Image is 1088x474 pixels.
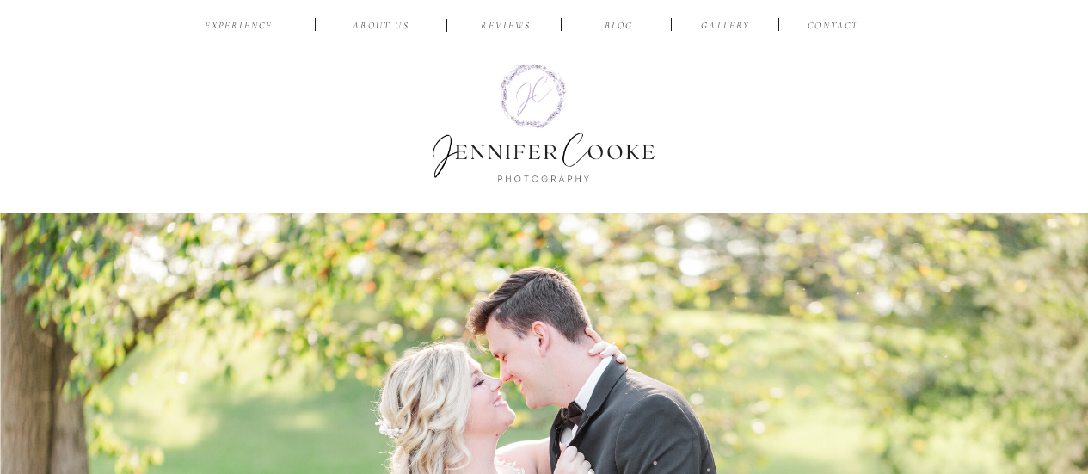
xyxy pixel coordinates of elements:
a: EXPERIENCE [199,19,280,35]
a: reviews [465,19,547,35]
a: BLOG [592,19,647,35]
a: ABOUT US [341,19,422,35]
a: CONTACT [805,19,863,35]
a: Gallery [698,19,755,35]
